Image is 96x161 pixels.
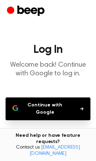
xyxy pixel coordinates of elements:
[4,145,92,157] span: Contact us
[6,97,90,120] button: Continue with Google
[7,4,46,18] a: Beep
[30,145,80,156] a: [EMAIL_ADDRESS][DOMAIN_NAME]
[6,61,90,78] p: Welcome back! Continue with Google to log in.
[6,44,90,55] h1: Log In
